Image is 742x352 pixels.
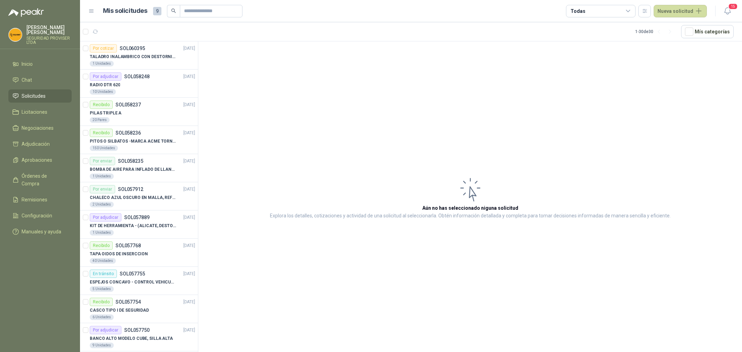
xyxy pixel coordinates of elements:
[22,140,50,148] span: Adjudicación
[22,124,54,132] span: Negociaciones
[8,209,72,222] a: Configuración
[90,61,114,66] div: 1 Unidades
[90,326,121,334] div: Por adjudicar
[90,213,121,222] div: Por adjudicar
[183,73,195,80] p: [DATE]
[118,159,143,163] p: SOL058235
[90,82,120,88] p: RADIO DTR 620
[124,215,150,220] p: SOL057889
[270,212,671,220] p: Explora los detalles, cotizaciones y actividad de una solicitud al seleccionarla. Obtén informaci...
[26,25,72,35] p: [PERSON_NAME] [PERSON_NAME]
[80,210,198,239] a: Por adjudicarSOL057889[DATE] KIT DE HERRAMIENTA - (ALICATE, DESTORNILLADOR,LLAVE DE EXPANSION, CR...
[8,169,72,190] a: Órdenes de Compra
[80,182,198,210] a: Por enviarSOL057912[DATE] CHALECO AZUL OSCURO EN MALLA, REFLECTIVO2 Unidades
[728,3,738,10] span: 15
[90,202,114,207] div: 2 Unidades
[22,156,52,164] span: Aprobaciones
[90,101,113,109] div: Recibido
[90,251,148,257] p: TAPA OIDOS DE INSERCCION
[124,74,150,79] p: SOL058248
[80,98,198,126] a: RecibidoSOL058237[DATE] PILAS TRIPLE A20 Pares
[8,57,72,71] a: Inicio
[153,7,161,15] span: 9
[8,89,72,103] a: Solicitudes
[90,298,113,306] div: Recibido
[22,196,47,203] span: Remisiones
[183,214,195,221] p: [DATE]
[9,28,22,41] img: Company Logo
[90,286,114,292] div: 5 Unidades
[90,241,113,250] div: Recibido
[90,166,176,173] p: BOMBA DE AIRE PARA INFLADO DE LLANTAS DE BICICLETA
[22,60,33,68] span: Inicio
[90,314,114,320] div: 6 Unidades
[90,145,118,151] div: 150 Unidades
[118,187,143,192] p: SOL057912
[183,186,195,193] p: [DATE]
[90,117,110,123] div: 20 Pares
[90,307,149,314] p: CASCO TIPO I DE SEGURIDAD
[571,7,585,15] div: Todas
[422,204,518,212] h3: Aún no has seleccionado niguna solicitud
[90,223,176,229] p: KIT DE HERRAMIENTA - (ALICATE, DESTORNILLADOR,LLAVE DE EXPANSION, CRUCETA,LLAVE FIJA)
[90,44,117,53] div: Por cotizar
[8,193,72,206] a: Remisiones
[80,323,198,351] a: Por adjudicarSOL057750[DATE] BANCO ALTO MODELO CUBE, SILLA ALTA9 Unidades
[22,108,47,116] span: Licitaciones
[22,76,32,84] span: Chat
[183,299,195,305] p: [DATE]
[183,271,195,277] p: [DATE]
[120,271,145,276] p: SOL057755
[183,45,195,52] p: [DATE]
[103,6,147,16] h1: Mis solicitudes
[183,327,195,334] p: [DATE]
[183,158,195,165] p: [DATE]
[115,299,141,304] p: SOL057754
[90,335,173,342] p: BANCO ALTO MODELO CUBE, SILLA ALTA
[80,154,198,182] a: Por enviarSOL058235[DATE] BOMBA DE AIRE PARA INFLADO DE LLANTAS DE BICICLETA1 Unidades
[90,258,116,264] div: 40 Unidades
[90,185,115,193] div: Por enviar
[90,230,114,235] div: 1 Unidades
[115,102,141,107] p: SOL058237
[22,212,52,219] span: Configuración
[681,25,734,38] button: Mís categorías
[90,138,176,145] p: PITOS O SILBATOS -MARCA ACME TORNADO 635
[90,194,176,201] p: CHALECO AZUL OSCURO EN MALLA, REFLECTIVO
[115,243,141,248] p: SOL057768
[90,343,114,348] div: 9 Unidades
[171,8,176,13] span: search
[80,70,198,98] a: Por adjudicarSOL058248[DATE] RADIO DTR 62010 Unidades
[8,105,72,119] a: Licitaciones
[124,328,150,333] p: SOL057750
[8,137,72,151] a: Adjudicación
[90,129,113,137] div: Recibido
[22,172,65,187] span: Órdenes de Compra
[80,126,198,154] a: RecibidoSOL058236[DATE] PITOS O SILBATOS -MARCA ACME TORNADO 635150 Unidades
[183,242,195,249] p: [DATE]
[115,130,141,135] p: SOL058236
[90,157,115,165] div: Por enviar
[183,102,195,108] p: [DATE]
[26,36,72,45] p: SEGURIDAD PROVISER LTDA
[183,130,195,136] p: [DATE]
[90,174,114,179] div: 1 Unidades
[8,225,72,238] a: Manuales y ayuda
[8,153,72,167] a: Aprobaciones
[721,5,734,17] button: 15
[90,270,117,278] div: En tránsito
[8,8,44,17] img: Logo peakr
[8,73,72,87] a: Chat
[80,239,198,267] a: RecibidoSOL057768[DATE] TAPA OIDOS DE INSERCCION40 Unidades
[90,110,121,117] p: PILAS TRIPLE A
[120,46,145,51] p: SOL060395
[80,295,198,323] a: RecibidoSOL057754[DATE] CASCO TIPO I DE SEGURIDAD6 Unidades
[90,89,116,95] div: 10 Unidades
[635,26,676,37] div: 1 - 30 de 30
[90,54,176,60] p: TALADRO INALAMBRICO CON DESTORNILLADOR DE ESTRIA
[22,228,61,235] span: Manuales y ayuda
[80,41,198,70] a: Por cotizarSOL060395[DATE] TALADRO INALAMBRICO CON DESTORNILLADOR DE ESTRIA1 Unidades
[90,72,121,81] div: Por adjudicar
[8,121,72,135] a: Negociaciones
[22,92,46,100] span: Solicitudes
